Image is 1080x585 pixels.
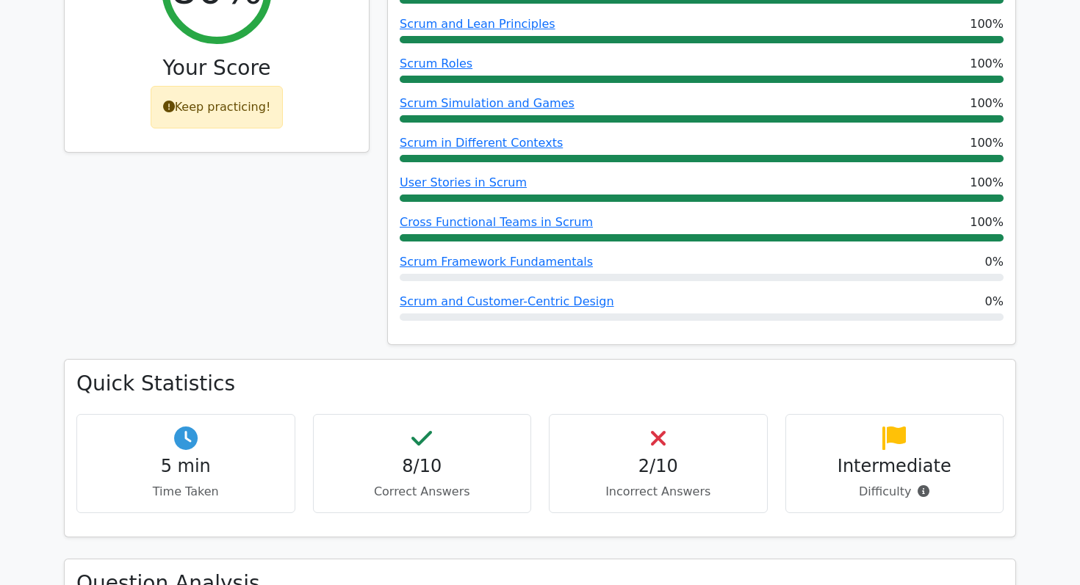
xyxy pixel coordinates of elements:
[89,483,283,501] p: Time Taken
[400,294,614,308] a: Scrum and Customer-Centric Design
[400,175,527,189] a: User Stories in Scrum
[400,96,575,110] a: Scrum Simulation and Games
[561,483,755,501] p: Incorrect Answers
[76,371,1004,396] h3: Quick Statistics
[325,456,519,477] h4: 8/10
[561,456,755,477] h4: 2/10
[985,293,1004,310] span: 0%
[400,17,555,31] a: Scrum and Lean Principles
[798,483,992,501] p: Difficulty
[798,456,992,477] h4: Intermediate
[970,55,1004,73] span: 100%
[970,134,1004,152] span: 100%
[970,174,1004,192] span: 100%
[970,214,1004,231] span: 100%
[400,255,593,269] a: Scrum Framework Fundamentals
[400,215,593,229] a: Cross Functional Teams in Scrum
[151,86,284,128] div: Keep practicing!
[985,253,1004,271] span: 0%
[400,136,563,150] a: Scrum in Different Contexts
[325,483,519,501] p: Correct Answers
[76,56,357,81] h3: Your Score
[970,95,1004,112] span: 100%
[400,57,472,70] a: Scrum Roles
[89,456,283,477] h4: 5 min
[970,15,1004,33] span: 100%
